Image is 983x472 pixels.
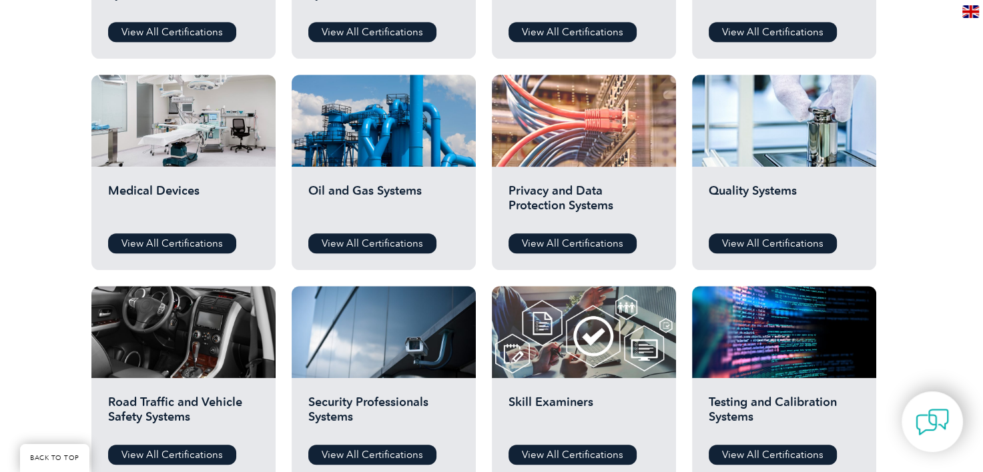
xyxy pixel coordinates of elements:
a: View All Certifications [108,22,236,42]
h2: Quality Systems [709,183,860,223]
h2: Security Professionals Systems [308,395,459,435]
h2: Medical Devices [108,183,259,223]
a: View All Certifications [509,22,637,42]
h2: Privacy and Data Protection Systems [509,183,659,223]
h2: Oil and Gas Systems [308,183,459,223]
a: View All Certifications [108,233,236,253]
a: View All Certifications [308,445,436,465]
a: View All Certifications [308,233,436,253]
h2: Skill Examiners [509,395,659,435]
a: View All Certifications [509,445,637,465]
h2: Testing and Calibration Systems [709,395,860,435]
a: View All Certifications [308,22,436,42]
a: View All Certifications [509,233,637,253]
a: View All Certifications [108,445,236,465]
a: View All Certifications [709,233,837,253]
img: en [962,5,979,18]
a: View All Certifications [709,445,837,465]
a: BACK TO TOP [20,444,89,472]
h2: Road Traffic and Vehicle Safety Systems [108,395,259,435]
a: View All Certifications [709,22,837,42]
img: contact-chat.png [916,405,949,439]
